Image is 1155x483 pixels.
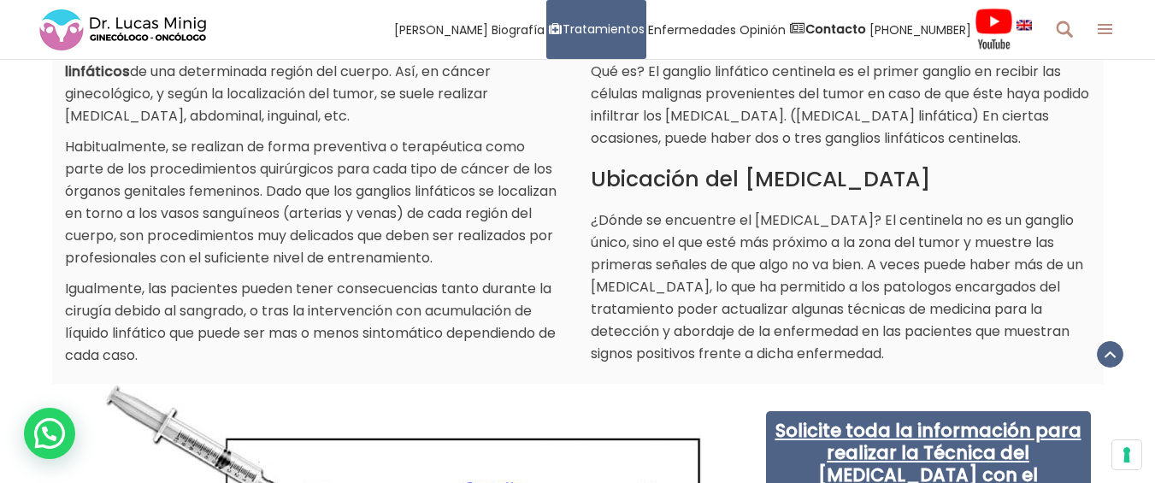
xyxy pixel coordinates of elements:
[591,38,1091,150] p: Frecuentemente llegan pacientes con la pregunta ¿[MEDICAL_DATA], Qué es? El ganglio linfático cen...
[805,21,866,38] strong: Contacto
[591,209,1091,365] p: ¿Dónde se encuentre el [MEDICAL_DATA]? El centinela no es un ganglio único, sino el que esté más ...
[648,20,736,39] span: Enfermedades
[869,20,971,39] span: [PHONE_NUMBER]
[394,20,488,39] span: [PERSON_NAME]
[492,20,545,39] span: Biografía
[65,136,565,269] p: Habitualmente, se realizan de forma preventiva o terapéutica como parte de los procedimientos qui...
[563,20,645,39] span: Tratamientos
[740,20,786,39] span: Opinión
[1112,440,1141,469] button: Sus preferencias de consentimiento para tecnologías de seguimiento
[975,8,1013,50] img: Videos Youtube Ginecología
[1017,20,1032,30] img: language english
[591,167,1091,192] h2: Ubicación del [MEDICAL_DATA]
[65,38,565,127] p: La significa la de todos los de una determinada región del cuerpo. Así, en cáncer ginecológico, y...
[65,278,565,367] p: Igualmente, las pacientes pueden tener consecuencias tanto durante la cirugía debido al sangrado,...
